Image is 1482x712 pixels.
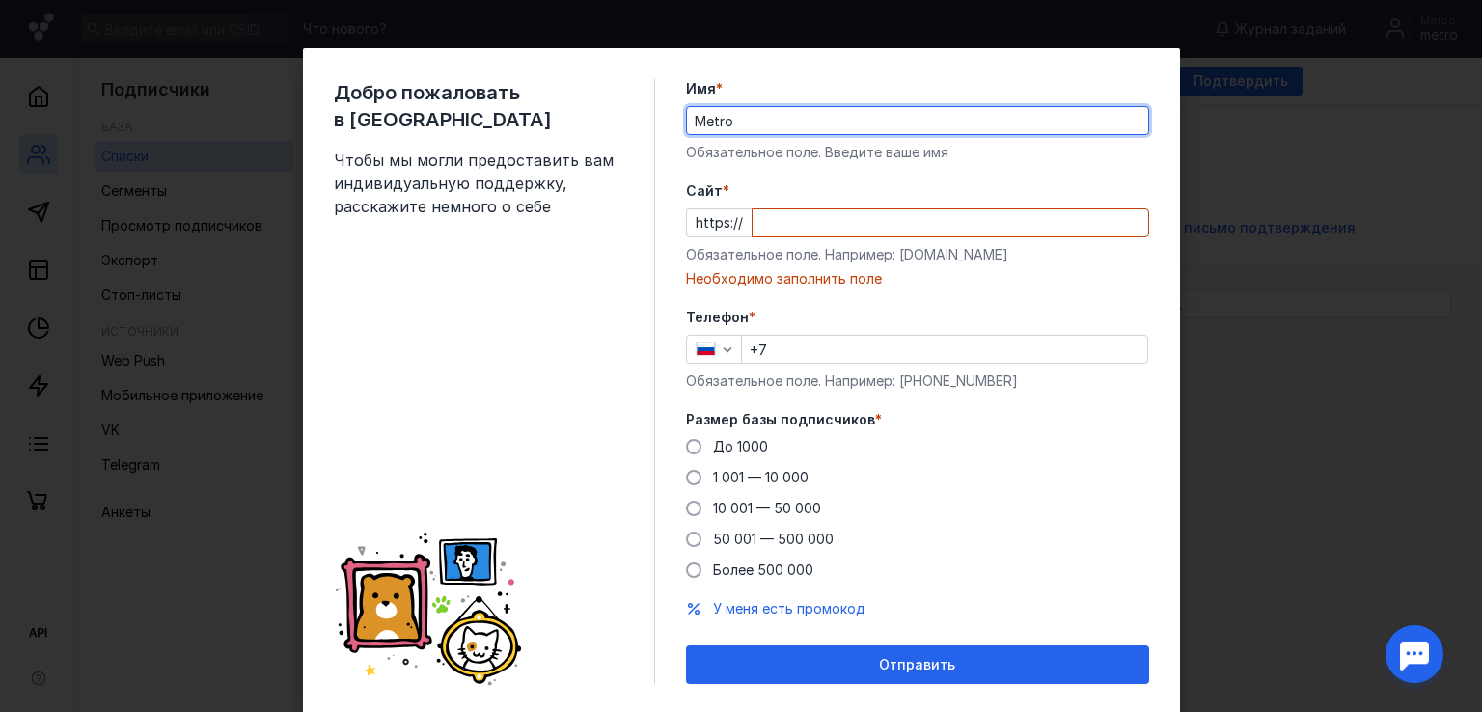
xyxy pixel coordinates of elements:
span: 50 001 — 500 000 [713,531,834,547]
div: Необходимо заполнить поле [686,269,1149,288]
span: Cайт [686,181,723,201]
button: Отправить [686,645,1149,684]
span: Добро пожаловать в [GEOGRAPHIC_DATA] [334,79,623,133]
span: Телефон [686,308,749,327]
button: У меня есть промокод [713,599,865,618]
span: Размер базы подписчиков [686,410,875,429]
span: 1 001 — 10 000 [713,469,809,485]
span: До 1000 [713,438,768,454]
span: Отправить [879,657,955,673]
span: Имя [686,79,716,98]
span: Более 500 000 [713,561,813,578]
div: Обязательное поле. Например: [PHONE_NUMBER] [686,371,1149,391]
span: 10 001 — 50 000 [713,500,821,516]
span: У меня есть промокод [713,600,865,616]
div: Обязательное поле. Например: [DOMAIN_NAME] [686,245,1149,264]
span: Чтобы мы могли предоставить вам индивидуальную поддержку, расскажите немного о себе [334,149,623,218]
div: Обязательное поле. Введите ваше имя [686,143,1149,162]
